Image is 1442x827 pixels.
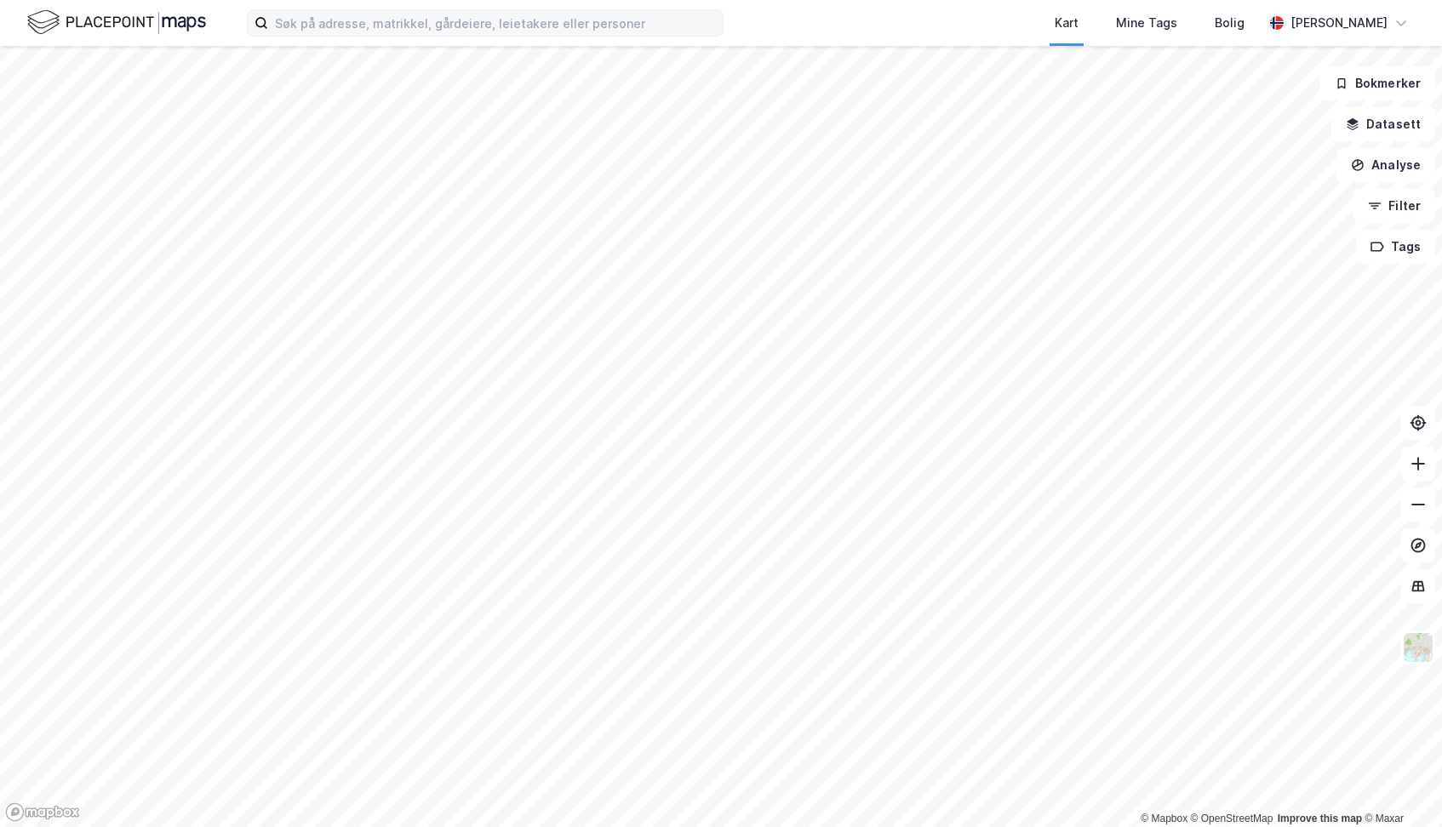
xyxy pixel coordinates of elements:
button: Datasett [1331,107,1435,141]
div: [PERSON_NAME] [1290,13,1388,33]
button: Bokmerker [1320,66,1435,100]
a: Mapbox [1141,813,1187,824]
a: Mapbox homepage [5,802,80,822]
img: logo.f888ab2527a4732fd821a326f86c7f29.svg [27,8,206,37]
div: Mine Tags [1116,13,1177,33]
a: Improve this map [1278,813,1362,824]
div: Bolig [1215,13,1245,33]
button: Analyse [1336,148,1435,182]
input: Søk på adresse, matrikkel, gårdeiere, leietakere eller personer [268,10,723,36]
div: Kart [1055,13,1079,33]
a: OpenStreetMap [1191,813,1273,824]
button: Filter [1353,189,1435,223]
div: Kontrollprogram for chat [1357,745,1442,827]
img: Z [1402,631,1434,664]
button: Tags [1356,230,1435,264]
iframe: Chat Widget [1357,745,1442,827]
